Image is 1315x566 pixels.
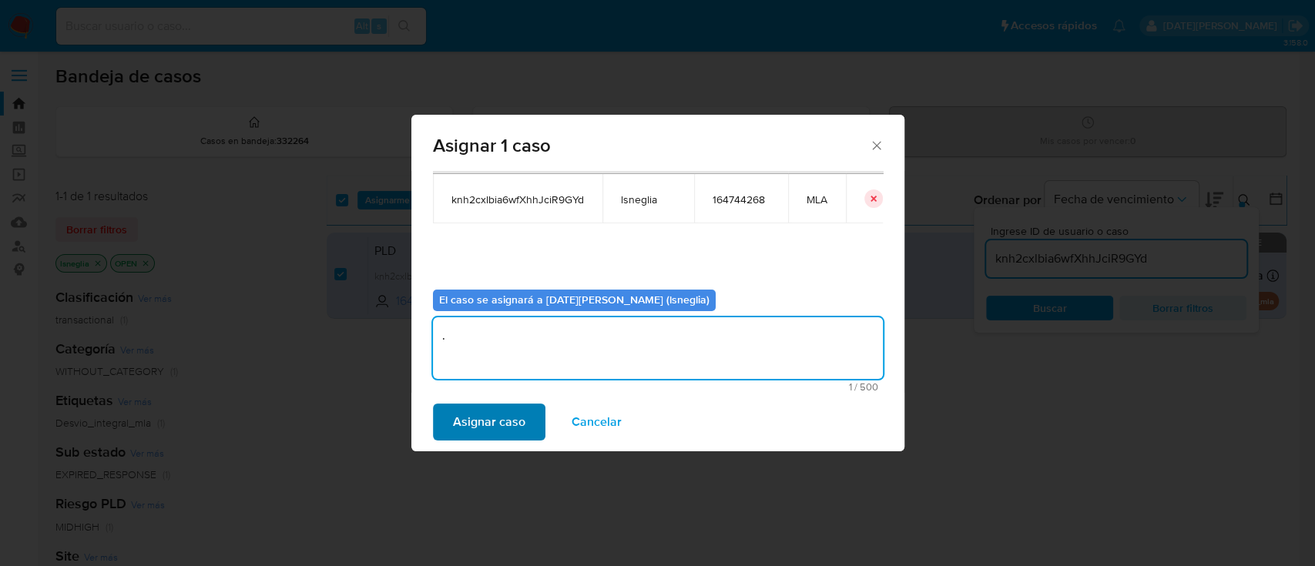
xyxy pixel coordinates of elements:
[433,404,545,440] button: Asignar caso
[621,193,676,206] span: lsneglia
[552,404,642,440] button: Cancelar
[572,405,622,439] span: Cancelar
[433,136,870,155] span: Asignar 1 caso
[438,382,878,392] span: Máximo 500 caracteres
[433,317,883,379] textarea: .
[713,193,770,206] span: 164744268
[807,193,827,206] span: MLA
[869,138,883,152] button: Cerrar ventana
[451,193,584,206] span: knh2cxlbia6wfXhhJciR9GYd
[439,292,709,307] b: El caso se asignará a [DATE][PERSON_NAME] (lsneglia)
[411,115,904,451] div: assign-modal
[864,189,883,208] button: icon-button
[453,405,525,439] span: Asignar caso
